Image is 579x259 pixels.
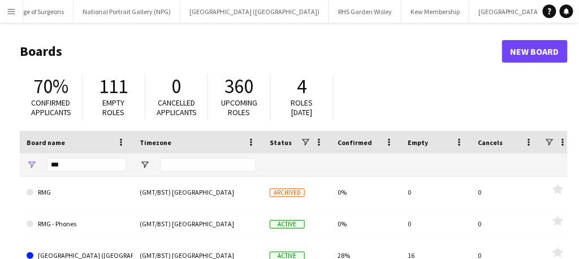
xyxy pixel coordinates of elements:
span: Confirmed applicants [31,98,71,117]
span: Board name [27,138,65,147]
a: New Board [502,40,568,63]
button: [GEOGRAPHIC_DATA] ([GEOGRAPHIC_DATA]) [180,1,329,23]
span: Upcoming roles [221,98,257,117]
div: 0 [471,208,541,239]
button: [GEOGRAPHIC_DATA] On Site [469,1,572,23]
span: Roles [DATE] [291,98,313,117]
span: Archived [270,188,305,197]
span: 4 [297,74,307,99]
div: (GMT/BST) [GEOGRAPHIC_DATA] [133,177,263,208]
div: 0 [401,208,471,239]
span: 0 [172,74,182,99]
span: Confirmed [338,138,372,147]
div: 0% [331,208,401,239]
span: Empty [408,138,428,147]
div: (GMT/BST) [GEOGRAPHIC_DATA] [133,208,263,239]
span: 70% [33,74,68,99]
span: Cancels [478,138,503,147]
a: RMG [27,177,126,208]
button: RHS Garden Wisley [329,1,401,23]
span: Timezone [140,138,171,147]
h1: Boards [20,43,502,60]
span: 111 [100,74,128,99]
span: Status [270,138,292,147]
div: 0 [471,177,541,208]
button: Kew Membership [401,1,469,23]
input: Board name Filter Input [47,158,126,172]
div: 0 [401,177,471,208]
button: Open Filter Menu [140,160,150,170]
button: National Portrait Gallery (NPG) [74,1,180,23]
a: RMG - Phones [27,208,126,240]
span: Empty roles [103,98,125,117]
input: Timezone Filter Input [160,158,256,172]
span: 360 [225,74,254,99]
span: Active [270,220,305,229]
div: 0% [331,177,401,208]
button: Open Filter Menu [27,160,37,170]
span: Cancelled applicants [157,98,197,117]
